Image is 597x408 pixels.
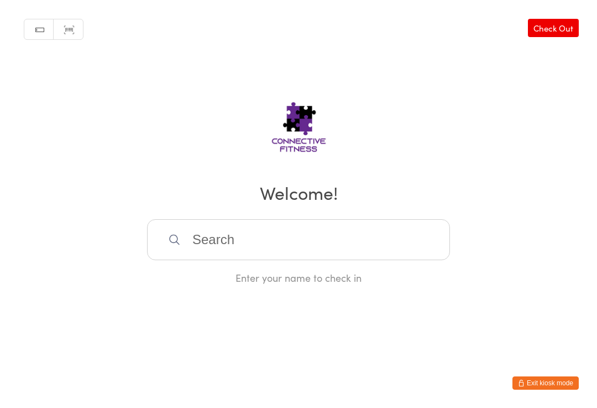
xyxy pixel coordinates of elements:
img: Connective Fitness [237,81,361,164]
button: Exit kiosk mode [512,376,579,390]
input: Search [147,219,450,260]
div: Enter your name to check in [147,271,450,285]
a: Check Out [528,19,579,37]
h2: Welcome! [11,180,586,205]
